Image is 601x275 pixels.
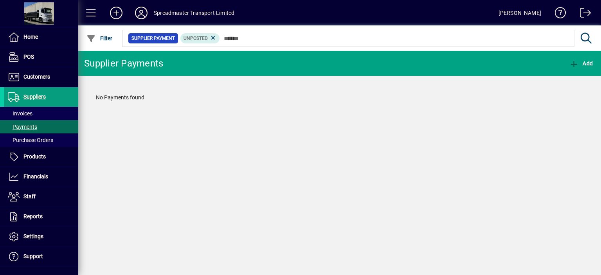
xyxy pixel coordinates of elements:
[4,227,78,246] a: Settings
[154,7,234,19] div: Spreadmaster Transport Limited
[23,34,38,40] span: Home
[498,7,541,19] div: [PERSON_NAME]
[4,133,78,147] a: Purchase Orders
[4,247,78,266] a: Support
[84,57,163,70] div: Supplier Payments
[23,253,43,259] span: Support
[567,56,595,70] button: Add
[569,60,593,67] span: Add
[85,31,115,45] button: Filter
[4,67,78,87] a: Customers
[23,213,43,219] span: Reports
[23,173,48,180] span: Financials
[4,207,78,226] a: Reports
[4,167,78,187] a: Financials
[8,124,37,130] span: Payments
[4,120,78,133] a: Payments
[23,54,34,60] span: POS
[8,137,53,143] span: Purchase Orders
[4,147,78,167] a: Products
[4,187,78,207] a: Staff
[86,35,113,41] span: Filter
[549,2,566,27] a: Knowledge Base
[131,34,175,42] span: Supplier Payment
[184,36,208,41] span: Unposted
[23,153,46,160] span: Products
[129,6,154,20] button: Profile
[4,47,78,67] a: POS
[180,33,220,43] mat-chip: Supplier Payment Status: Unposted
[104,6,129,20] button: Add
[23,93,46,100] span: Suppliers
[574,2,591,27] a: Logout
[8,110,32,117] span: Invoices
[23,74,50,80] span: Customers
[4,27,78,47] a: Home
[4,107,78,120] a: Invoices
[23,193,36,200] span: Staff
[88,86,591,110] div: No Payments found
[23,233,43,239] span: Settings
